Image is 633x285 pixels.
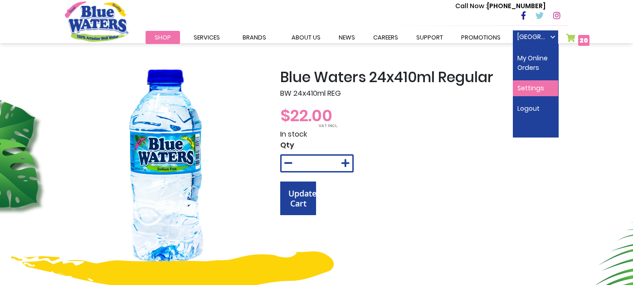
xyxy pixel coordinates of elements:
[280,88,568,99] p: BW 24x410ml REG
[513,101,558,117] a: Logout
[364,31,407,44] a: careers
[513,80,558,96] a: Settings
[455,1,545,11] p: [PHONE_NUMBER]
[407,31,452,44] a: support
[280,182,316,215] button: Update Cart
[282,31,330,44] a: about us
[330,31,364,44] a: News
[194,33,220,42] span: Services
[452,31,510,44] a: Promotions
[243,33,266,42] span: Brands
[579,36,588,45] span: 20
[455,1,487,10] span: Call Now :
[155,33,171,42] span: Shop
[65,1,128,41] a: store logo
[566,34,589,47] a: 20
[280,140,294,150] span: Qty
[280,129,307,139] span: In stock
[513,30,558,44] a: [GEOGRAPHIC_DATA] RESIDENTIAL HOME
[280,69,568,86] h2: Blue Waters 24x410ml Regular
[288,188,316,209] span: Update Cart
[65,69,267,270] img: Blue_Waters_24x410ml_Regular_1_1.png
[280,103,568,129] div: $22.00
[513,50,558,76] a: My Online Orders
